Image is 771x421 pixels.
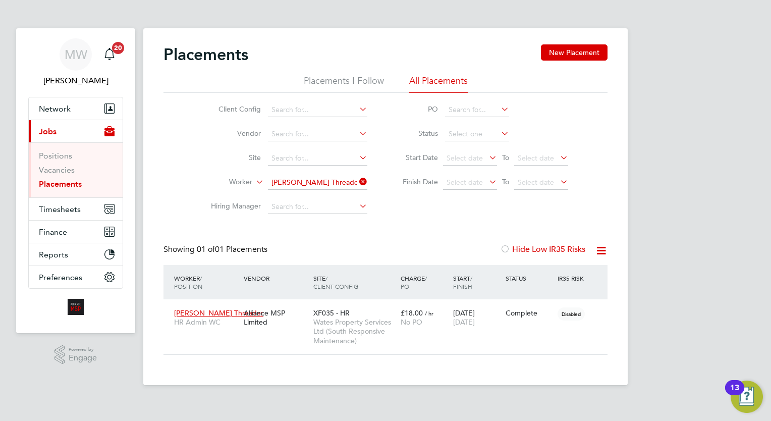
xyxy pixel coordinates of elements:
[445,127,509,141] input: Select one
[401,274,427,290] span: / PO
[555,269,590,287] div: IR35 Risk
[500,244,585,254] label: Hide Low IR35 Risks
[447,178,483,187] span: Select date
[29,198,123,220] button: Timesheets
[518,178,554,187] span: Select date
[304,75,384,93] li: Placements I Follow
[268,151,367,166] input: Search for...
[203,153,261,162] label: Site
[172,303,608,311] a: [PERSON_NAME] ThreaderHR Admin WCAlliance MSP LimitedXF035 - HRWates Property Services Ltd (South...
[112,42,124,54] span: 20
[311,269,398,295] div: Site
[69,354,97,362] span: Engage
[203,104,261,114] label: Client Config
[499,151,512,164] span: To
[16,28,135,333] nav: Main navigation
[54,345,97,364] a: Powered byEngage
[453,274,472,290] span: / Finish
[65,48,87,61] span: MW
[174,274,202,290] span: / Position
[451,269,503,295] div: Start
[29,221,123,243] button: Finance
[313,274,358,290] span: / Client Config
[197,244,267,254] span: 01 Placements
[393,153,438,162] label: Start Date
[39,204,81,214] span: Timesheets
[163,44,248,65] h2: Placements
[393,129,438,138] label: Status
[203,129,261,138] label: Vendor
[29,97,123,120] button: Network
[174,308,263,318] span: [PERSON_NAME] Threader
[268,200,367,214] input: Search for...
[393,104,438,114] label: PO
[39,250,68,259] span: Reports
[28,38,123,87] a: MW[PERSON_NAME]
[401,308,423,318] span: £18.00
[174,318,239,327] span: HR Admin WC
[39,165,75,175] a: Vacancies
[203,201,261,210] label: Hiring Manager
[313,318,396,345] span: Wates Property Services Ltd (South Responsive Maintenance)
[197,244,215,254] span: 01 of
[194,177,252,187] label: Worker
[39,273,82,282] span: Preferences
[29,142,123,197] div: Jobs
[39,104,71,114] span: Network
[393,177,438,186] label: Finish Date
[28,299,123,315] a: Go to home page
[425,309,433,317] span: / hr
[241,303,311,332] div: Alliance MSP Limited
[99,38,120,71] a: 20
[29,243,123,266] button: Reports
[68,299,84,315] img: alliancemsp-logo-retina.png
[241,269,311,287] div: Vendor
[451,303,503,332] div: [DATE]
[398,269,451,295] div: Charge
[409,75,468,93] li: All Placements
[313,308,350,318] span: XF035 - HR
[29,266,123,288] button: Preferences
[731,381,763,413] button: Open Resource Center, 13 new notifications
[518,153,554,163] span: Select date
[163,244,269,255] div: Showing
[39,179,82,189] a: Placements
[39,151,72,161] a: Positions
[499,175,512,188] span: To
[453,318,475,327] span: [DATE]
[447,153,483,163] span: Select date
[172,269,241,295] div: Worker
[39,227,67,237] span: Finance
[445,103,509,117] input: Search for...
[730,388,739,401] div: 13
[268,176,367,190] input: Search for...
[39,127,57,136] span: Jobs
[503,269,556,287] div: Status
[69,345,97,354] span: Powered by
[401,318,422,327] span: No PO
[29,120,123,142] button: Jobs
[558,307,585,321] span: Disabled
[268,127,367,141] input: Search for...
[28,75,123,87] span: Megan Westlotorn
[541,44,608,61] button: New Placement
[506,308,553,318] div: Complete
[268,103,367,117] input: Search for...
